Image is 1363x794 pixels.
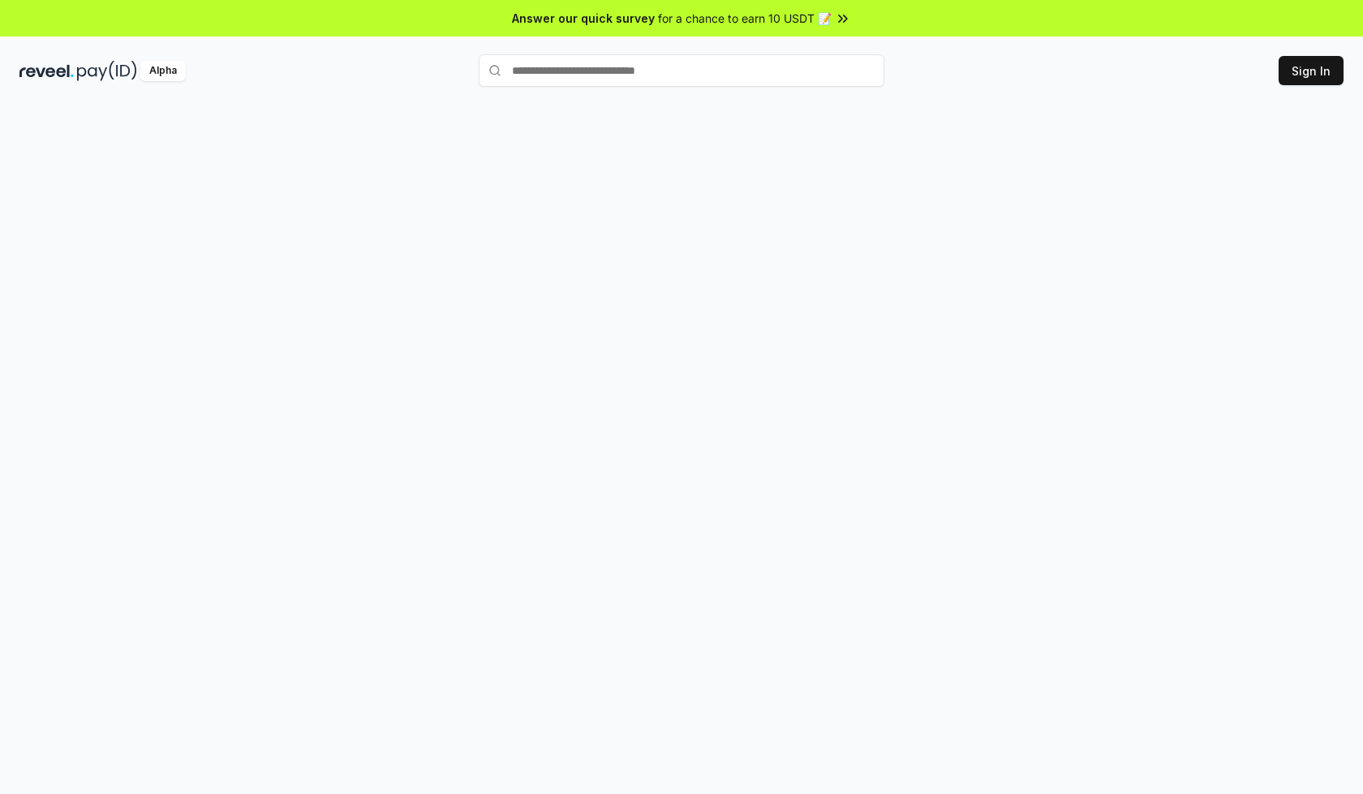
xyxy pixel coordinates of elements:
[77,61,137,81] img: pay_id
[512,10,655,27] span: Answer our quick survey
[19,61,74,81] img: reveel_dark
[1279,56,1344,85] button: Sign In
[658,10,832,27] span: for a chance to earn 10 USDT 📝
[140,61,186,81] div: Alpha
